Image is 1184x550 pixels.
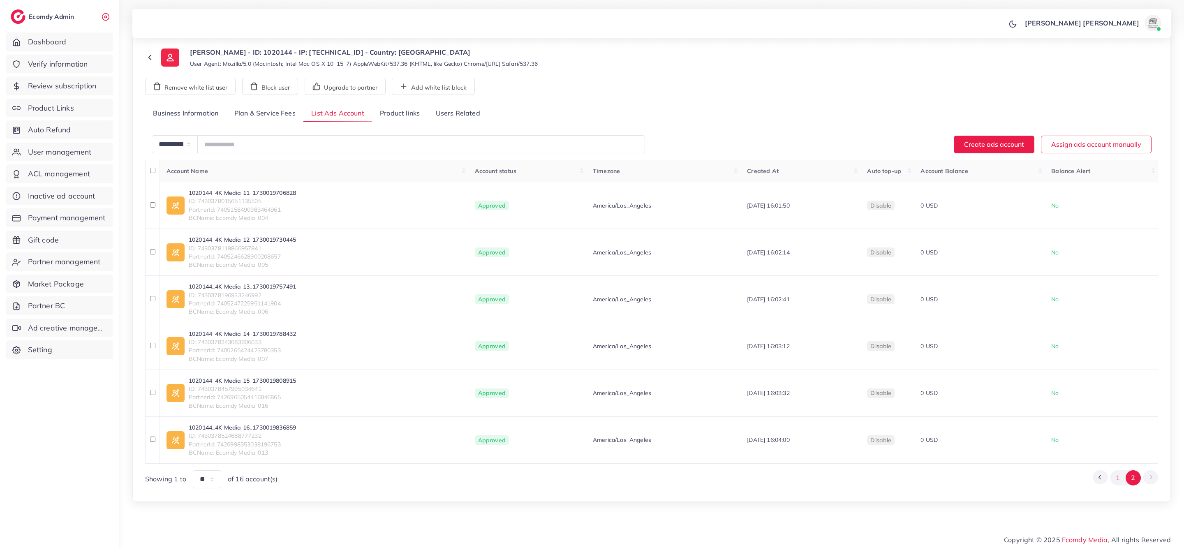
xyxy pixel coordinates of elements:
a: Payment management [6,208,113,227]
button: Remove white list user [145,78,236,95]
a: Dashboard [6,32,113,51]
span: 0 USD [920,342,938,350]
span: No [1051,249,1059,256]
a: Users Related [428,105,488,122]
span: No [1051,296,1059,303]
span: Approved [475,294,509,304]
a: Product Links [6,99,113,118]
button: Add white list block [392,78,475,95]
span: Timezone [593,167,620,175]
span: , All rights Reserved [1108,535,1171,545]
span: [DATE] 16:04:00 [747,436,789,444]
span: Approved [475,435,509,445]
span: Balance Alert [1051,167,1090,175]
a: List Ads Account [303,105,372,122]
img: ic-ad-info.7fc67b75.svg [166,290,185,308]
span: Gift code [28,235,59,245]
span: ACL management [28,169,90,179]
span: ID: 7430378015651135505 [189,197,296,205]
span: [DATE] 16:01:50 [747,202,789,209]
span: ID: 7430378196933246992 [189,291,296,299]
a: 1020144_4K Media 11_1730019706828 [189,189,296,197]
img: ic-ad-info.7fc67b75.svg [166,384,185,402]
img: ic-user-info.36bf1079.svg [161,49,179,67]
button: Go to previous page [1093,470,1108,484]
span: Account Name [166,167,208,175]
span: disable [870,202,891,209]
span: 0 USD [920,296,938,303]
img: ic-ad-info.7fc67b75.svg [166,337,185,355]
span: America/Los_Angeles [593,436,651,444]
span: ID: 7430378343083606033 [189,338,296,346]
span: ID: 7430378119866957841 [189,244,296,252]
span: Market Package [28,279,84,289]
img: ic-ad-info.7fc67b75.svg [166,431,185,449]
span: Created At [747,167,779,175]
span: Auto top-up [867,167,901,175]
a: Gift code [6,231,113,250]
span: BCName: Ecomdy Media_004 [189,214,296,222]
span: of 16 account(s) [228,474,278,484]
img: logo [11,9,25,24]
span: Approved [475,247,509,257]
span: 0 USD [920,389,938,397]
img: ic-ad-info.7fc67b75.svg [166,196,185,215]
span: PartnerId: 7426998353038196753 [189,440,296,448]
button: Block user [242,78,298,95]
span: ID: 7430378524688777232 [189,432,296,440]
span: Product Links [28,103,74,113]
span: [DATE] 16:03:32 [747,389,789,397]
span: Showing 1 to [145,474,186,484]
span: Setting [28,344,52,355]
span: PartnerId: 7405247225951141904 [189,299,296,307]
span: Payment management [28,213,106,223]
a: ACL management [6,164,113,183]
span: Auto Refund [28,125,71,135]
span: Partner BC [28,300,65,311]
span: 0 USD [920,436,938,444]
span: America/Los_Angeles [593,342,651,350]
span: User management [28,147,91,157]
img: avatar [1145,15,1161,31]
span: [DATE] 16:02:14 [747,249,789,256]
span: ID: 7430378457995034641 [189,385,296,393]
button: Go to page 2 [1126,470,1141,485]
span: 0 USD [920,249,938,256]
span: BCName: Ecomdy Media_013 [189,448,296,457]
span: PartnerId: 7405265424423780353 [189,346,296,354]
span: Account Balance [920,167,968,175]
span: Inactive ad account [28,191,95,201]
span: PartnerId: 7426965054416846865 [189,393,296,401]
span: BCName: Ecomdy Media_006 [189,307,296,316]
span: Account status [475,167,516,175]
a: Business Information [145,105,227,122]
span: disable [870,437,891,444]
button: Create ads account [954,136,1034,153]
span: No [1051,342,1059,350]
a: Market Package [6,275,113,293]
span: America/Los_Angeles [593,248,651,257]
span: No [1051,436,1059,444]
a: Setting [6,340,113,359]
span: No [1051,389,1059,397]
a: 1020144_4K Media 14_1730019788432 [189,330,296,338]
span: Ad creative management [28,323,107,333]
span: [DATE] 16:02:41 [747,296,789,303]
a: Ad creative management [6,319,113,337]
button: Upgrade to partner [305,78,386,95]
small: User Agent: Mozilla/5.0 (Macintosh; Intel Mac OS X 10_15_7) AppleWebKit/537.36 (KHTML, like Gecko... [190,60,538,68]
a: Review subscription [6,76,113,95]
a: Inactive ad account [6,187,113,206]
span: disable [870,296,891,303]
a: User management [6,143,113,162]
span: Partner management [28,257,101,267]
a: Partner management [6,252,113,271]
span: America/Los_Angeles [593,201,651,210]
p: [PERSON_NAME] [PERSON_NAME] [1025,18,1139,28]
a: Ecomdy Media [1062,536,1108,544]
a: Plan & Service Fees [227,105,303,122]
span: [DATE] 16:03:12 [747,342,789,350]
span: Approved [475,341,509,351]
p: [PERSON_NAME] - ID: 1020144 - IP: [TECHNICAL_ID] - Country: [GEOGRAPHIC_DATA] [190,47,538,57]
a: 1020144_4K Media 15_1730019808915 [189,377,296,385]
